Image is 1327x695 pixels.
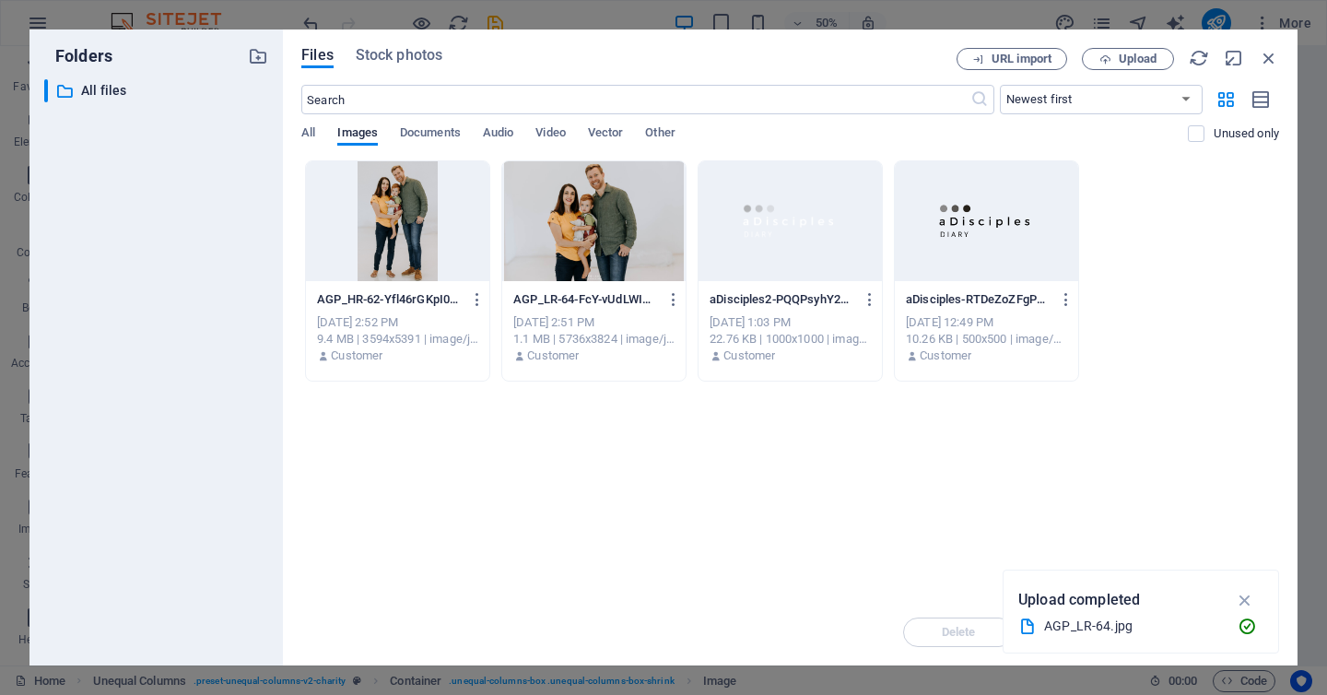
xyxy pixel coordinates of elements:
[513,291,657,308] p: AGP_LR-64-FcY-vUdLWIMTMpjzMRUd6A.jpg
[301,44,334,66] span: Files
[400,122,461,147] span: Documents
[535,122,565,147] span: Video
[1189,48,1209,68] i: Reload
[1044,616,1223,637] div: AGP_LR-64.jpg
[248,46,268,66] i: Create new folder
[317,314,478,331] div: [DATE] 2:52 PM
[710,314,871,331] div: [DATE] 1:03 PM
[710,291,853,308] p: aDisciples2-PQQPsyhY2Mh5USLFUT2prw.png
[1224,48,1244,68] i: Minimize
[317,331,478,347] div: 9.4 MB | 3594x5391 | image/jpeg
[957,48,1067,70] button: URL import
[992,53,1051,65] span: URL import
[513,314,675,331] div: [DATE] 2:51 PM
[301,85,969,114] input: Search
[906,331,1067,347] div: 10.26 KB | 500x500 | image/png
[723,347,775,364] p: Customer
[906,314,1067,331] div: [DATE] 12:49 PM
[44,79,48,102] div: ​
[710,331,871,347] div: 22.76 KB | 1000x1000 | image/png
[1214,125,1279,142] p: Displays only files that are not in use on the website. Files added during this session can still...
[337,122,378,147] span: Images
[1259,48,1279,68] i: Close
[1018,588,1140,612] p: Upload completed
[920,347,971,364] p: Customer
[588,122,624,147] span: Vector
[356,44,442,66] span: Stock photos
[331,347,382,364] p: Customer
[527,347,579,364] p: Customer
[317,291,461,308] p: AGP_HR-62-Yfl46rGKpI0oAeKKgHg-vQ.jpg
[1119,53,1157,65] span: Upload
[81,80,234,101] p: All files
[1082,48,1174,70] button: Upload
[906,291,1050,308] p: aDisciples-RTDeZoZFgPE9NrgIdWodow.png
[645,122,675,147] span: Other
[301,122,315,147] span: All
[44,44,112,68] p: Folders
[513,331,675,347] div: 1.1 MB | 5736x3824 | image/jpeg
[483,122,513,147] span: Audio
